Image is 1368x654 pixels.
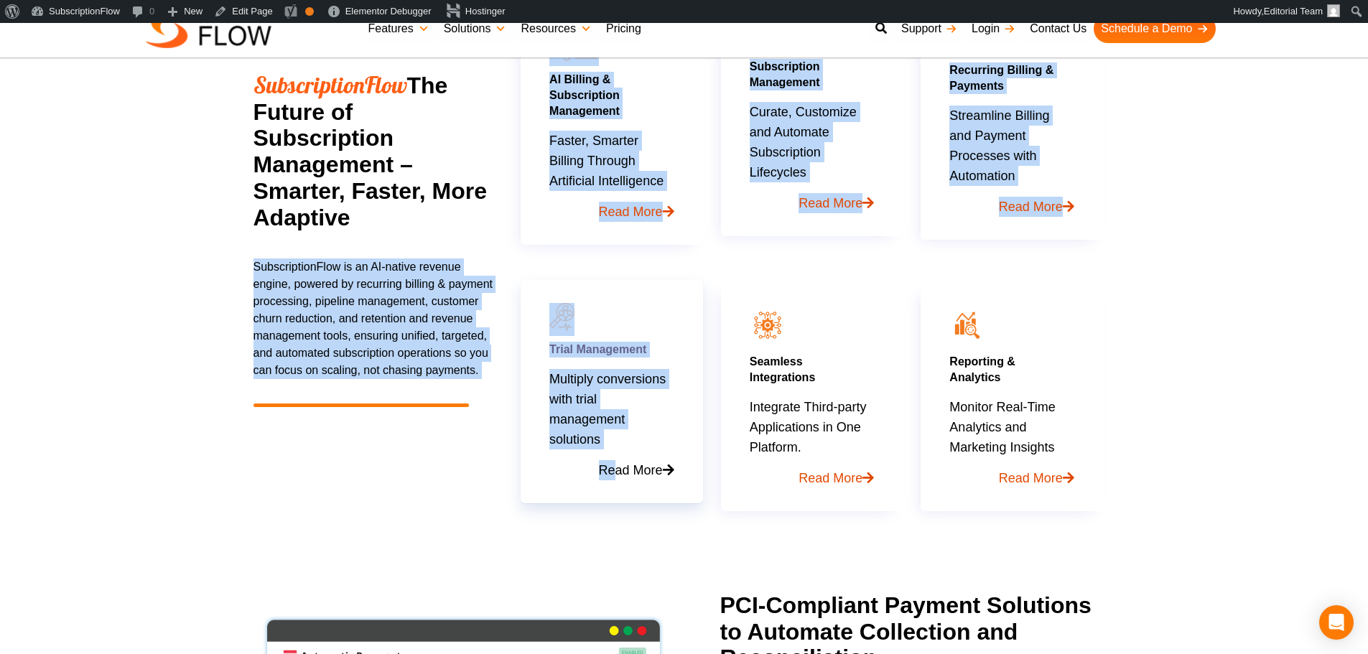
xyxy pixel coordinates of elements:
a: Recurring Billing & Payments [949,64,1053,92]
a: Read More [750,457,874,488]
p: Streamline Billing and Payment Processes with Automation [949,106,1074,217]
a: AI Billing & Subscription Management [549,73,620,117]
a: Read More [750,182,874,213]
a: Contact Us [1023,14,1094,43]
a: Read More [549,449,674,480]
a: Pricing [599,14,648,43]
a: Read More [949,186,1074,217]
div: OK [305,7,314,16]
p: Faster, Smarter Billing Through Artificial Intelligence [549,131,674,222]
img: icon12 [949,307,985,343]
img: icon11 [549,303,574,331]
a: Schedule a Demo [1094,14,1215,43]
p: Multiply conversions with trial management solutions [549,369,674,480]
img: Subscriptionflow [146,10,271,48]
a: Read More [549,191,674,222]
h2: The Future of Subscription Management – Smarter, Faster, More Adaptive [253,72,494,231]
img: seamless integration [750,307,786,343]
a: Read More [949,457,1074,488]
a: Resources [513,14,598,43]
a: Subscription Management [750,60,820,88]
span: SubscriptionFlow [253,70,407,99]
p: Monitor Real-Time Analytics and Marketing Insights [949,397,1074,488]
span: Editorial Team [1264,6,1323,17]
a: Support [894,14,964,43]
a: Login [964,14,1023,43]
p: Integrate Third-party Applications in One Platform. [750,397,874,488]
a: Reporting &Analytics [949,355,1015,383]
a: Solutions [437,14,514,43]
a: SeamlessIntegrations [750,355,816,383]
a: Features [361,14,437,43]
div: Open Intercom Messenger [1319,605,1354,640]
p: Curate, Customize and Automate Subscription Lifecycles [750,102,874,213]
a: Trial Management [549,343,646,355]
p: SubscriptionFlow is an AI-native revenue engine, powered by recurring billing & payment processin... [253,258,494,379]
